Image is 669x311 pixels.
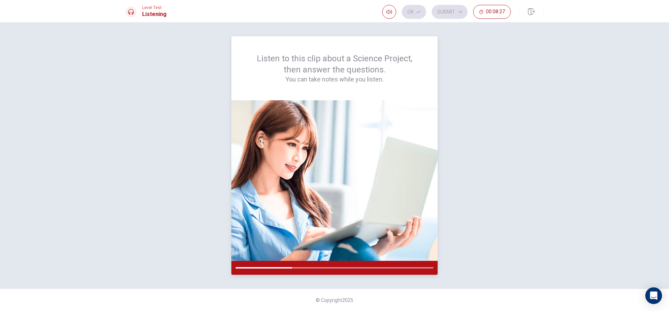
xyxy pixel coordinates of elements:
[316,297,353,303] span: © Copyright 2025
[248,75,421,84] h4: You can take notes while you listen.
[473,5,511,19] button: 00:08:27
[248,53,421,84] div: Listen to this clip about a Science Project, then answer the questions.
[645,287,662,304] div: Open Intercom Messenger
[486,9,505,15] span: 00:08:27
[142,5,167,10] span: Level Test
[231,100,438,261] img: passage image
[142,10,167,18] h1: Listening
